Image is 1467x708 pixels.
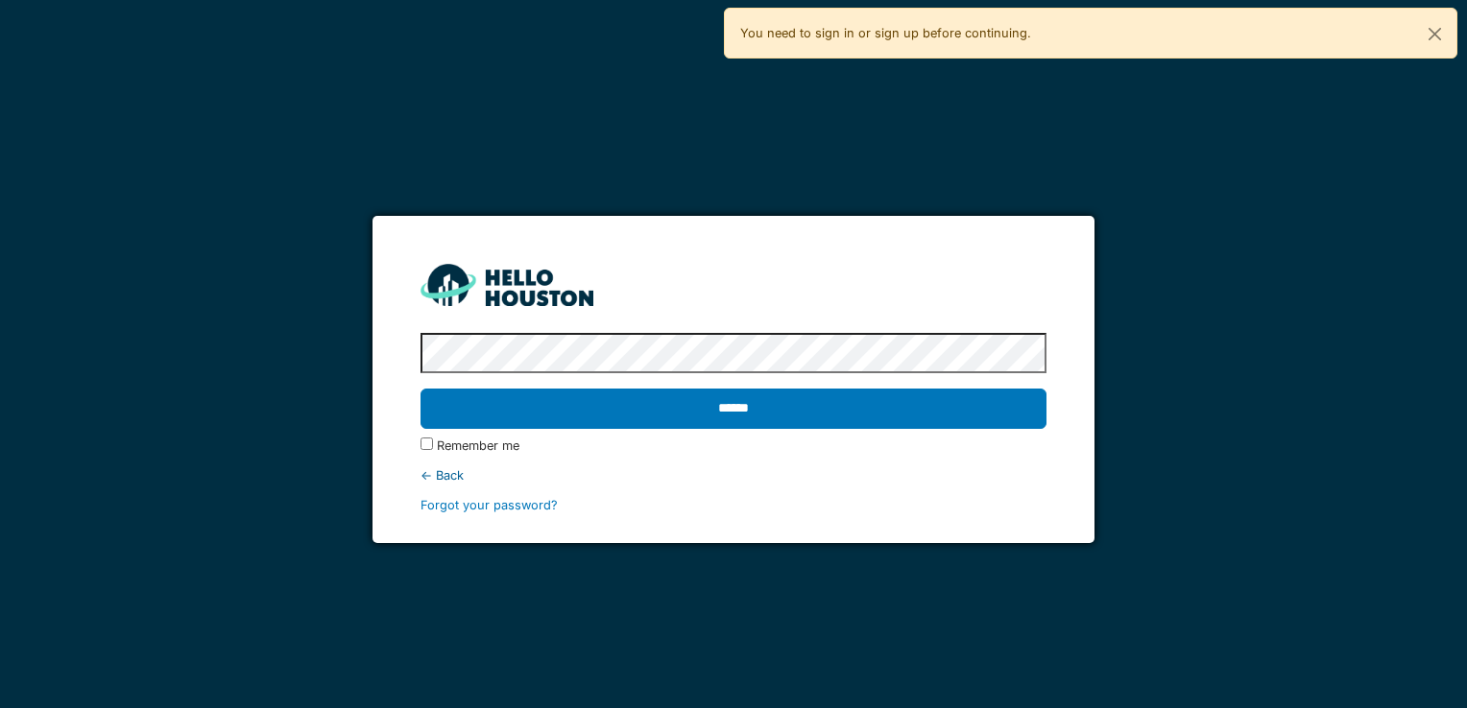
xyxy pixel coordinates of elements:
a: Forgot your password? [421,498,558,512]
div: You need to sign in or sign up before continuing. [724,8,1457,59]
img: HH_line-BYnF2_Hg.png [421,264,593,305]
label: Remember me [437,437,519,455]
button: Close [1413,9,1456,59]
div: ← Back [421,466,1046,484]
